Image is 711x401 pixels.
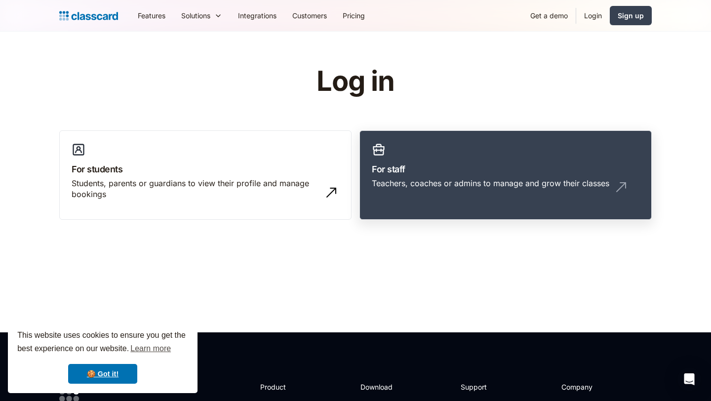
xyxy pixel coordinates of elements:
[372,178,609,189] div: Teachers, coaches or admins to manage and grow their classes
[129,341,172,356] a: learn more about cookies
[181,10,210,21] div: Solutions
[335,4,373,27] a: Pricing
[359,130,652,220] a: For staffTeachers, coaches or admins to manage and grow their classes
[130,4,173,27] a: Features
[230,4,284,27] a: Integrations
[173,4,230,27] div: Solutions
[72,162,339,176] h3: For students
[8,320,197,393] div: cookieconsent
[522,4,576,27] a: Get a demo
[59,9,118,23] a: Logo
[561,382,627,392] h2: Company
[59,130,352,220] a: For studentsStudents, parents or guardians to view their profile and manage bookings
[618,10,644,21] div: Sign up
[68,364,137,384] a: dismiss cookie message
[461,382,501,392] h2: Support
[284,4,335,27] a: Customers
[372,162,639,176] h3: For staff
[610,6,652,25] a: Sign up
[199,66,513,97] h1: Log in
[360,382,401,392] h2: Download
[677,367,701,391] div: Open Intercom Messenger
[17,329,188,356] span: This website uses cookies to ensure you get the best experience on our website.
[576,4,610,27] a: Login
[72,178,319,200] div: Students, parents or guardians to view their profile and manage bookings
[260,382,313,392] h2: Product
